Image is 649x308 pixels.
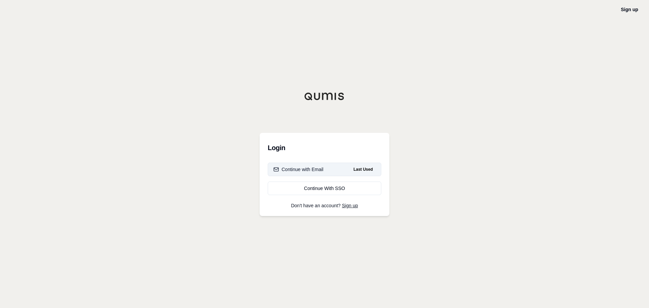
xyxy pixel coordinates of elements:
[268,141,381,155] h3: Login
[273,185,376,192] div: Continue With SSO
[268,182,381,195] a: Continue With SSO
[273,166,323,173] div: Continue with Email
[342,203,358,208] a: Sign up
[268,163,381,176] button: Continue with EmailLast Used
[304,92,345,100] img: Qumis
[621,7,638,12] a: Sign up
[268,203,381,208] p: Don't have an account?
[351,165,376,173] span: Last Used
